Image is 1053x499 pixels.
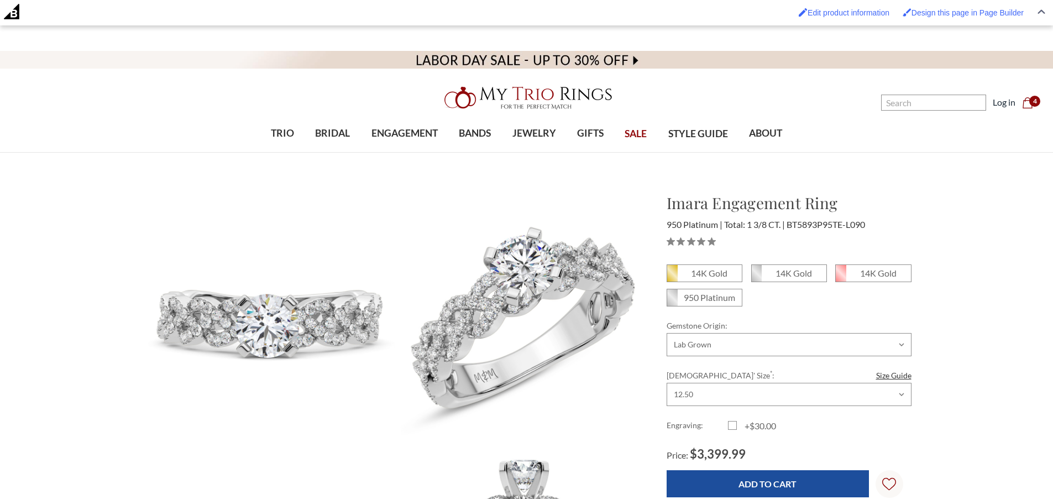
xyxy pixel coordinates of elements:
a: Cart with 0 items [1022,96,1040,109]
span: SALE [625,127,647,141]
span: 950 Platinum [667,219,722,230]
button: submenu toggle [585,152,596,153]
h1: Imara Engagement Ring [667,191,911,215]
button: submenu toggle [760,152,771,153]
a: Log in [993,96,1015,109]
span: Edit product information [808,8,889,17]
a: BANDS [448,116,501,152]
span: 14K Rose Gold [836,265,910,282]
a: TRIO [260,116,305,152]
button: submenu toggle [469,152,480,153]
a: Size Guide [876,370,911,381]
button: submenu toggle [528,152,539,153]
img: Photo of Imara 1 3/8 ct tw. Lab Grown Diamond Round Solitaire Engagement Ring 950 Platinum [BT589... [396,192,648,445]
button: submenu toggle [399,152,410,153]
label: Engraving: [667,419,728,433]
button: submenu toggle [277,152,288,153]
input: Search [881,95,986,111]
span: STYLE GUIDE [668,127,728,141]
em: 950 Platinum [684,292,735,303]
span: TRIO [271,126,294,141]
span: BANDS [459,126,491,141]
span: ABOUT [749,126,782,141]
span: 14K White Gold [752,265,826,282]
svg: cart.cart_preview [1022,97,1033,108]
span: GIFTS [577,126,604,141]
img: Enabled brush for product edit [799,8,808,17]
a: STYLE GUIDE [657,116,738,152]
img: Enabled brush for page builder edit. [903,8,911,17]
a: JEWELRY [501,116,566,152]
span: Design this page in Page Builder [911,8,1024,17]
label: [DEMOGRAPHIC_DATA]' Size : [667,370,911,381]
label: +$30.00 [728,419,789,433]
a: ENGAGEMENT [361,116,448,152]
input: Add to Cart [667,470,869,497]
a: SALE [614,116,657,152]
em: 14K Gold [691,268,727,278]
span: ENGAGEMENT [371,126,438,141]
button: submenu toggle [327,152,338,153]
span: 950 Platinum [667,289,742,306]
span: BT5893P95TE-L090 [787,219,865,230]
a: ABOUT [738,116,793,152]
span: BRIDAL [315,126,350,141]
a: My Trio Rings [305,80,747,116]
a: Enabled brush for page builder edit. Design this page in Page Builder [897,3,1029,23]
span: 4 [1029,96,1040,107]
a: Enabled brush for product edit Edit product information [793,3,895,23]
span: Price: [667,450,688,460]
a: Wish Lists [876,470,903,498]
img: My Trio Rings [438,80,615,116]
a: BRIDAL [305,116,360,152]
a: GIFTS [567,116,614,152]
img: Photo of Imara 1 3/8 ct tw. Lab Grown Diamond Round Solitaire Engagement Ring 950 Platinum [BT589... [143,192,395,445]
img: Close Admin Bar [1038,9,1045,14]
em: 14K Gold [776,268,812,278]
span: JEWELRY [512,126,556,141]
span: 14K Yellow Gold [667,265,742,282]
span: Total: 1 3/8 CT. [724,219,785,230]
span: $3,399.99 [690,446,746,461]
em: 14K Gold [860,268,897,278]
label: Gemstone Origin: [667,320,911,331]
